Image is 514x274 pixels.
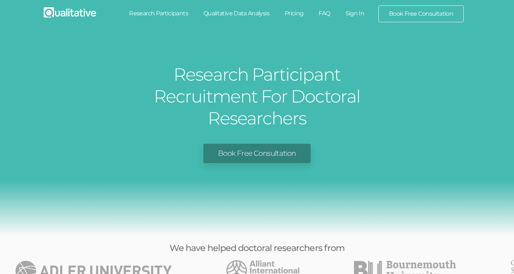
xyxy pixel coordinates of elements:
a: Pricing [277,5,311,22]
a: Book Free Consultation [379,6,463,22]
h3: We have helped doctoral researchers from [82,243,432,253]
a: Qualitative Data Analysis [196,5,277,22]
a: Book Free Consultation [203,144,310,163]
a: Sign In [338,5,372,22]
h1: Research Participant Recruitment For Doctoral Researchers [120,63,394,129]
a: Research Participants [121,5,196,22]
a: FAQ [311,5,338,22]
img: Qualitative [44,7,96,18]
